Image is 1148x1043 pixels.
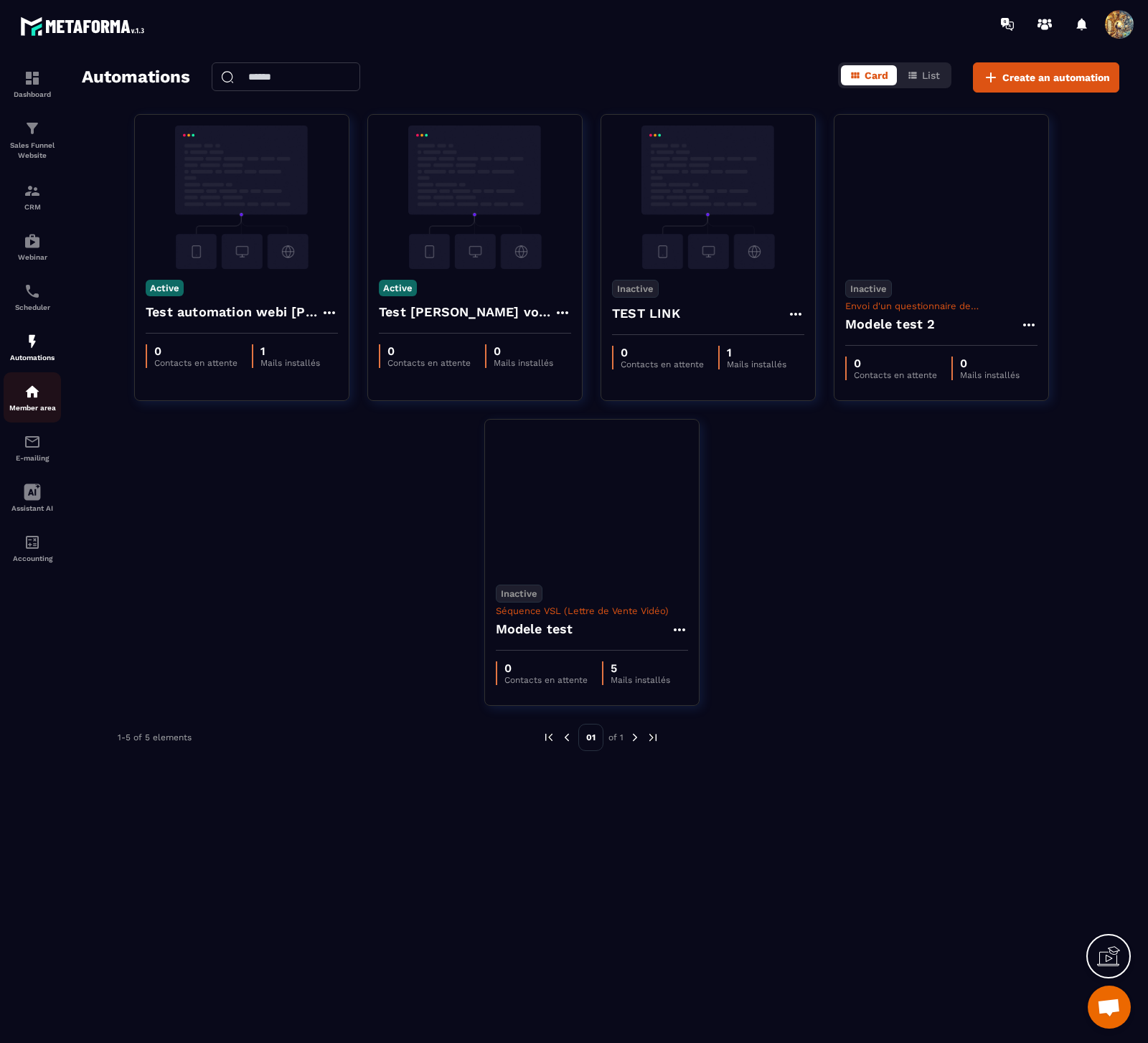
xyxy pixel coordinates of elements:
[845,301,1038,311] p: Envoi d'un questionnaire de prépositionnement
[845,314,936,334] h4: Modele test 2
[621,346,704,359] p: 0
[612,303,680,324] h4: TEST LINK
[621,359,704,369] p: Contacts en attente
[612,280,659,298] p: Inactive
[24,120,41,137] img: formation
[82,62,190,93] h2: Automations
[4,523,61,573] a: accountantaccountantAccounting
[24,283,41,300] img: scheduler
[560,731,573,744] img: prev
[960,370,1020,380] p: Mails installés
[611,675,670,685] p: Mails installés
[646,731,659,744] img: next
[4,372,61,423] a: automationsautomationsMember area
[4,272,61,322] a: schedulerschedulerScheduler
[4,473,61,523] a: Assistant AI
[1088,986,1131,1029] div: Open chat
[496,619,573,639] h4: Modele test
[496,605,688,616] p: Séquence VSL (Lettre de Vente Vidéo)
[612,126,804,269] img: automation-background
[854,357,937,370] p: 0
[4,203,61,211] p: CRM
[4,454,61,462] p: E-mailing
[24,534,41,551] img: accountant
[504,675,588,685] p: Contacts en attente
[387,344,471,358] p: 0
[4,59,61,109] a: formationformationDashboard
[146,280,184,296] p: Active
[4,253,61,261] p: Webinar
[4,404,61,412] p: Member area
[727,346,786,359] p: 1
[4,303,61,311] p: Scheduler
[608,732,624,743] p: of 1
[4,90,61,98] p: Dashboard
[611,661,670,675] p: 5
[727,359,786,369] p: Mails installés
[24,182,41,199] img: formation
[260,358,320,368] p: Mails installés
[960,357,1020,370] p: 0
[24,433,41,450] img: email
[154,344,237,358] p: 0
[494,358,553,368] p: Mails installés
[898,65,949,85] button: List
[629,731,641,744] img: next
[4,354,61,362] p: Automations
[496,430,688,574] img: automation-background
[379,126,571,269] img: automation-background
[1002,70,1110,85] span: Create an automation
[4,171,61,222] a: formationformationCRM
[578,724,603,751] p: 01
[496,585,542,603] p: Inactive
[24,70,41,87] img: formation
[20,13,149,39] img: logo
[504,661,588,675] p: 0
[24,383,41,400] img: automations
[379,302,554,322] h4: Test [PERSON_NAME] vocal
[4,423,61,473] a: emailemailE-mailing
[4,554,61,562] p: Accounting
[24,232,41,250] img: automations
[24,333,41,350] img: automations
[154,358,237,368] p: Contacts en attente
[854,370,937,380] p: Contacts en attente
[146,126,338,269] img: automation-background
[4,141,61,161] p: Sales Funnel Website
[387,358,471,368] p: Contacts en attente
[4,109,61,171] a: formationformationSales Funnel Website
[4,322,61,372] a: automationsautomationsAutomations
[845,126,1038,269] img: automation-background
[4,504,61,512] p: Assistant AI
[845,280,892,298] p: Inactive
[542,731,555,744] img: prev
[146,302,321,322] h4: Test automation webi [PERSON_NAME] [DATE]
[922,70,940,81] span: List
[118,732,192,742] p: 1-5 of 5 elements
[841,65,897,85] button: Card
[973,62,1119,93] button: Create an automation
[260,344,320,358] p: 1
[494,344,553,358] p: 0
[4,222,61,272] a: automationsautomationsWebinar
[379,280,417,296] p: Active
[865,70,888,81] span: Card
